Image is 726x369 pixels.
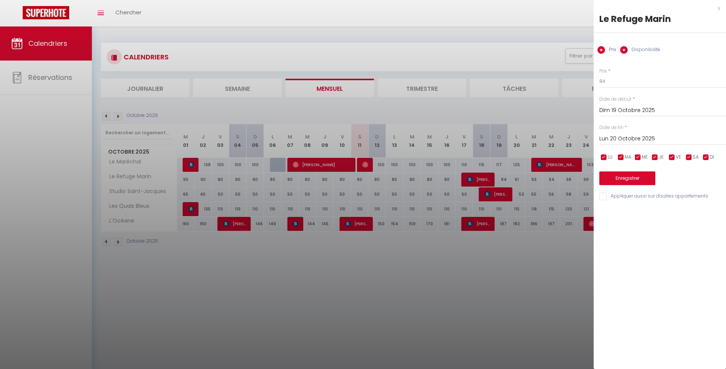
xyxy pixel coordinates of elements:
[659,154,664,161] span: JE
[642,154,648,161] span: ME
[625,154,631,161] span: MA
[594,4,720,13] div: x
[599,68,607,75] label: Prix
[599,96,631,103] label: Date de début
[608,154,613,161] span: LU
[693,154,699,161] span: SA
[676,154,681,161] span: VE
[605,46,616,54] label: Prix
[599,171,655,185] button: Enregistrer
[599,13,720,25] div: Le Refuge Marin
[628,46,660,54] label: Disponibilité
[599,124,624,131] label: Date de fin
[710,154,714,161] span: DI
